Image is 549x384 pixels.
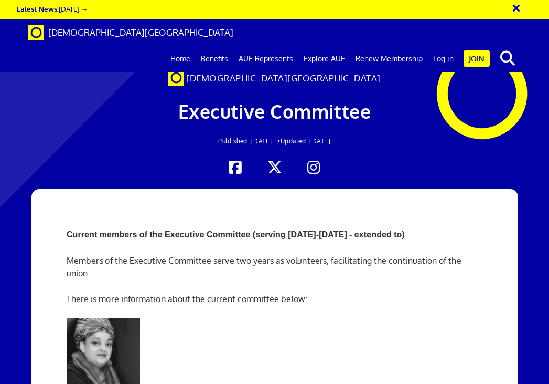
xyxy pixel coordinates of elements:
a: Join [464,50,490,67]
button: search [492,47,524,69]
span: [DEMOGRAPHIC_DATA][GEOGRAPHIC_DATA] [48,27,233,38]
p: There is more information about the current committee below: [67,293,482,305]
span: [DEMOGRAPHIC_DATA][GEOGRAPHIC_DATA] [186,72,381,84]
a: Brand [DEMOGRAPHIC_DATA][GEOGRAPHIC_DATA] [20,19,241,46]
p: Members of the Executive Committee serve two years as volunteers, facilitating the continuation o... [67,254,482,279]
span: Executive Committee [178,99,371,123]
a: Home [165,46,196,72]
a: AUE Represents [233,46,298,72]
h2: Updated: [DATE] [113,138,436,144]
span: Published: [DATE] • [218,137,281,145]
strong: Current members of the Executive Committee (serving [DATE]-[DATE] - extended to) [67,230,405,239]
a: Latest News:[DATE] → [17,4,88,13]
a: Renew Membership [350,46,428,72]
strong: Latest News: [17,4,59,13]
a: Explore AUE [298,46,350,72]
a: Log in [428,46,459,72]
a: Benefits [196,46,233,72]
